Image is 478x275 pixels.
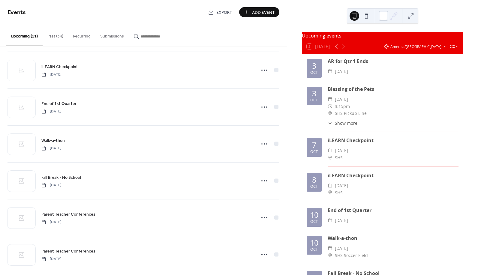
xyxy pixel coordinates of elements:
span: [DATE] [41,72,62,77]
span: [DATE] [335,217,348,224]
span: SHS Pickup Line [335,110,367,117]
button: Upcoming (11) [6,24,43,46]
div: Oct [310,185,318,189]
span: Parent Teacher Conferences [41,211,95,218]
span: Walk-a-thon [41,138,65,144]
span: [DATE] [41,256,62,262]
div: 3 [312,62,316,70]
div: Oct [310,98,318,102]
span: Export [216,9,232,16]
a: iLEARN Checkpoint [41,63,78,70]
span: [DATE] [41,109,62,114]
button: Recurring [68,24,95,46]
span: Show more [335,120,357,126]
a: End of 1st Quarter [41,100,77,107]
button: Add Event [239,7,279,17]
div: ​ [328,154,332,161]
a: Fall Break - No School [41,174,81,181]
span: [DATE] [41,146,62,151]
div: ​ [328,147,332,154]
div: 8 [312,176,316,184]
span: SHS Soccer Field [335,252,368,259]
span: Add Event [252,9,275,16]
div: Oct [310,220,318,224]
div: ​ [328,245,332,252]
span: America/[GEOGRAPHIC_DATA] [390,45,441,48]
div: ​ [328,103,332,110]
span: Events [8,7,26,18]
div: ​ [328,217,332,224]
span: SHS [335,154,343,161]
span: 3:15pm [335,103,350,110]
span: iLEARN Checkpoint [41,64,78,70]
div: 3 [312,90,316,97]
div: 10 [310,239,318,247]
div: ​ [328,252,332,259]
div: Oct [310,71,318,75]
span: [DATE] [335,68,348,75]
a: Parent Teacher Conferences [41,248,95,255]
div: iLEARN Checkpoint [328,137,458,144]
a: Walk-a-thon [41,137,65,144]
span: [DATE] [335,147,348,154]
div: iLEARN Checkpoint [328,172,458,179]
button: ​Show more [328,120,357,126]
span: Fall Break - No School [41,175,81,181]
div: ​ [328,96,332,103]
div: Upcoming events [302,32,463,39]
span: [DATE] [41,183,62,188]
div: Oct [310,248,318,252]
a: Export [203,7,237,17]
span: SHS [335,189,343,196]
div: End of 1st Quarter [328,207,458,214]
span: [DATE] [41,220,62,225]
span: [DATE] [335,182,348,189]
div: Oct [310,150,318,154]
div: ​ [328,68,332,75]
div: 10 [310,211,318,219]
a: Parent Teacher Conferences [41,211,95,218]
div: 7 [312,141,316,149]
span: Parent Teacher Conferences [41,248,95,255]
div: Blessing of the Pets [328,85,458,93]
div: Walk-a-thon [328,235,458,242]
div: AR for Qtr 1 Ends [328,58,458,65]
div: ​ [328,182,332,189]
button: Past (34) [43,24,68,46]
span: [DATE] [335,96,348,103]
button: Submissions [95,24,129,46]
div: ​ [328,110,332,117]
div: ​ [328,120,332,126]
div: ​ [328,189,332,196]
span: End of 1st Quarter [41,101,77,107]
span: [DATE] [335,245,348,252]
